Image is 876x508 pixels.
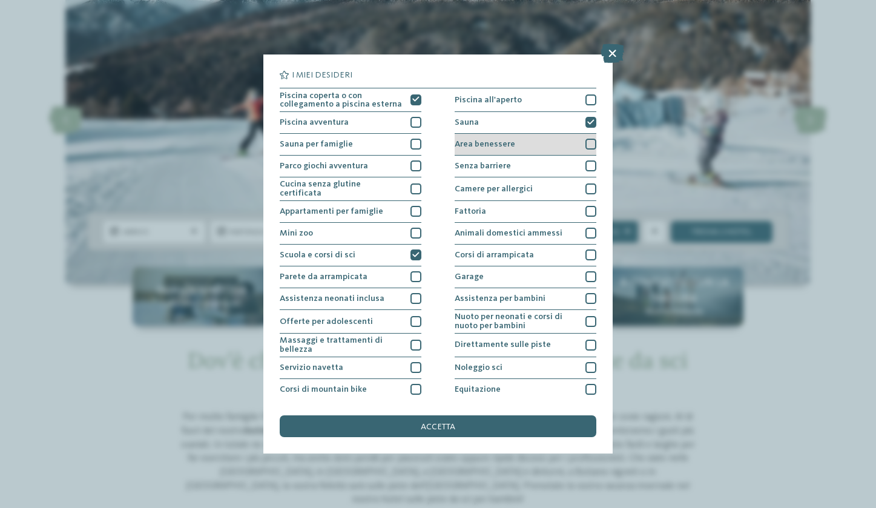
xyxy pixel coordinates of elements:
span: I miei desideri [292,71,352,79]
span: Direttamente sulle piste [455,340,551,349]
span: Sauna per famiglie [280,140,353,148]
span: Corsi di mountain bike [280,385,367,394]
span: Piscina all'aperto [455,96,522,104]
span: Piscina coperta o con collegamento a piscina esterna [280,91,403,109]
span: Garage [455,272,484,281]
span: Parco giochi avventura [280,162,368,170]
span: Appartamenti per famiglie [280,207,383,216]
span: Assistenza neonati inclusa [280,294,384,303]
span: Senza barriere [455,162,511,170]
span: Mini zoo [280,229,313,237]
span: Fattoria [455,207,486,216]
span: Offerte per adolescenti [280,317,373,326]
span: Servizio navetta [280,363,343,372]
span: Piscina avventura [280,118,349,127]
span: Noleggio sci [455,363,502,372]
span: Equitazione [455,385,501,394]
span: Massaggi e trattamenti di bellezza [280,336,403,354]
span: Cucina senza glutine certificata [280,180,403,197]
span: Assistenza per bambini [455,294,545,303]
span: Nuoto per neonati e corsi di nuoto per bambini [455,312,578,330]
span: Camere per allergici [455,185,533,193]
span: Scuola e corsi di sci [280,251,355,259]
span: Sauna [455,118,479,127]
span: Parete da arrampicata [280,272,367,281]
span: Corsi di arrampicata [455,251,534,259]
span: Area benessere [455,140,515,148]
span: accetta [421,423,455,431]
span: Animali domestici ammessi [455,229,562,237]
